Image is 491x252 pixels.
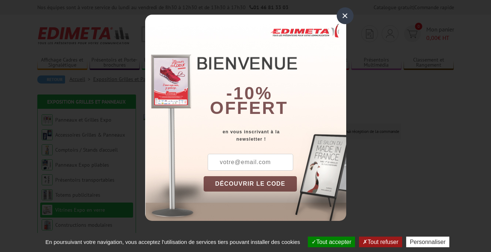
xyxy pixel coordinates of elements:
[210,98,288,118] font: offert
[208,154,293,171] input: votre@email.com
[204,128,346,143] div: en vous inscrivant à la newsletter !
[308,237,355,247] button: Tout accepter
[226,84,272,103] b: -10%
[359,237,402,247] button: Tout refuser
[337,7,354,24] div: ×
[204,176,297,192] button: DÉCOUVRIR LE CODE
[42,239,304,245] span: En poursuivant votre navigation, vous acceptez l'utilisation de services tiers pouvant installer ...
[406,237,449,247] button: Personnaliser (fenêtre modale)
